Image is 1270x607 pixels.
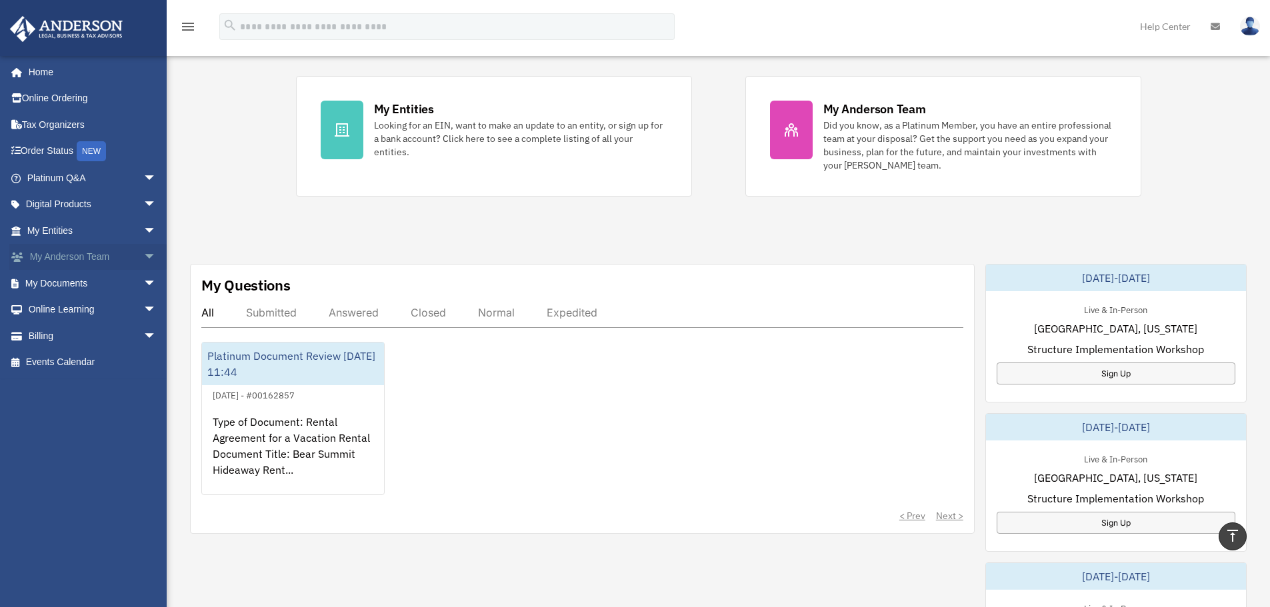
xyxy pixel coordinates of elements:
div: Expedited [547,306,597,319]
a: Sign Up [997,362,1235,384]
span: [GEOGRAPHIC_DATA], [US_STATE] [1034,470,1197,486]
div: Type of Document: Rental Agreement for a Vacation Rental Document Title: Bear Summit Hideaway Ren... [202,403,384,507]
img: Anderson Advisors Platinum Portal [6,16,127,42]
div: My Anderson Team [823,101,926,117]
div: Platinum Document Review [DATE] 11:44 [202,342,384,385]
i: search [223,18,237,33]
a: Events Calendar [9,349,177,376]
div: [DATE] - #00162857 [202,387,305,401]
a: Platinum Document Review [DATE] 11:44[DATE] - #00162857Type of Document: Rental Agreement for a V... [201,342,385,495]
a: Home [9,59,170,85]
div: All [201,306,214,319]
a: My Anderson Teamarrow_drop_down [9,244,177,271]
i: vertical_align_top [1225,528,1241,544]
div: [DATE]-[DATE] [986,265,1246,291]
span: Structure Implementation Workshop [1027,490,1204,506]
a: Online Ordering [9,85,177,112]
div: Submitted [246,306,297,319]
span: arrow_drop_down [143,270,170,297]
a: menu [180,23,196,35]
a: Digital Productsarrow_drop_down [9,191,177,218]
span: arrow_drop_down [143,191,170,219]
a: My Entitiesarrow_drop_down [9,217,177,244]
span: arrow_drop_down [143,244,170,271]
div: My Entities [374,101,434,117]
div: Live & In-Person [1073,302,1158,316]
img: User Pic [1240,17,1260,36]
span: arrow_drop_down [143,297,170,324]
span: arrow_drop_down [143,165,170,192]
a: My Entities Looking for an EIN, want to make an update to an entity, or sign up for a bank accoun... [296,76,692,197]
div: Answered [329,306,379,319]
a: My Anderson Team Did you know, as a Platinum Member, you have an entire professional team at your... [745,76,1141,197]
a: Sign Up [997,512,1235,534]
a: Tax Organizers [9,111,177,138]
div: Normal [478,306,515,319]
a: Platinum Q&Aarrow_drop_down [9,165,177,191]
div: Closed [411,306,446,319]
div: [DATE]-[DATE] [986,563,1246,590]
div: Looking for an EIN, want to make an update to an entity, or sign up for a bank account? Click her... [374,119,667,159]
div: NEW [77,141,106,161]
div: Live & In-Person [1073,451,1158,465]
span: Structure Implementation Workshop [1027,341,1204,357]
i: menu [180,19,196,35]
div: [DATE]-[DATE] [986,414,1246,440]
span: arrow_drop_down [143,217,170,245]
div: Did you know, as a Platinum Member, you have an entire professional team at your disposal? Get th... [823,119,1117,172]
a: Order StatusNEW [9,138,177,165]
span: [GEOGRAPHIC_DATA], [US_STATE] [1034,320,1197,336]
a: vertical_align_top [1219,522,1247,550]
div: My Questions [201,275,291,295]
a: Billingarrow_drop_down [9,322,177,349]
a: Online Learningarrow_drop_down [9,297,177,323]
a: My Documentsarrow_drop_down [9,270,177,297]
span: arrow_drop_down [143,322,170,350]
